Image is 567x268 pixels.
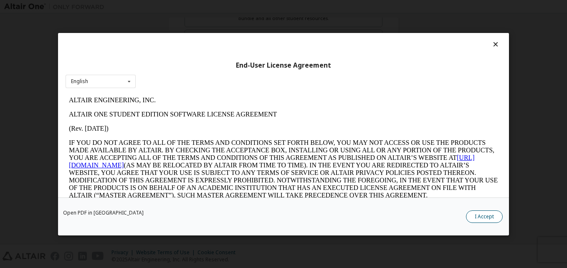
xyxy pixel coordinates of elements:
div: English [71,79,88,84]
p: ALTAIR ONE STUDENT EDITION SOFTWARE LICENSE AGREEMENT [3,18,433,25]
p: ALTAIR ENGINEERING, INC. [3,3,433,11]
button: I Accept [466,210,503,222]
div: End-User License Agreement [66,61,501,69]
a: [URL][DOMAIN_NAME] [3,61,409,76]
p: This Altair One Student Edition Software License Agreement (“Agreement”) is between Altair Engine... [3,113,433,143]
p: (Rev. [DATE]) [3,32,433,39]
a: Open PDF in [GEOGRAPHIC_DATA] [63,210,144,215]
p: IF YOU DO NOT AGREE TO ALL OF THE TERMS AND CONDITIONS SET FORTH BELOW, YOU MAY NOT ACCESS OR USE... [3,46,433,106]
